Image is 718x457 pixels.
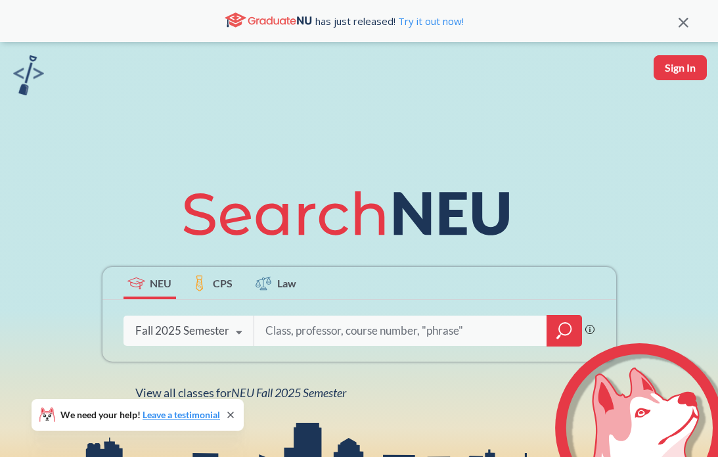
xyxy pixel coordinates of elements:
span: NEU Fall 2025 Semester [231,385,346,400]
span: Law [277,276,296,291]
img: sandbox logo [13,55,44,95]
span: CPS [213,276,233,291]
span: NEU [150,276,171,291]
span: We need your help! [60,410,220,420]
a: Leave a testimonial [143,409,220,420]
a: sandbox logo [13,55,44,99]
div: magnifying glass [547,315,582,347]
a: Try it out now! [395,14,464,28]
input: Class, professor, course number, "phrase" [264,317,537,345]
span: View all classes for [135,385,346,400]
button: Sign In [654,55,707,80]
svg: magnifying glass [556,322,572,340]
div: Fall 2025 Semester [135,324,229,338]
span: has just released! [315,14,464,28]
